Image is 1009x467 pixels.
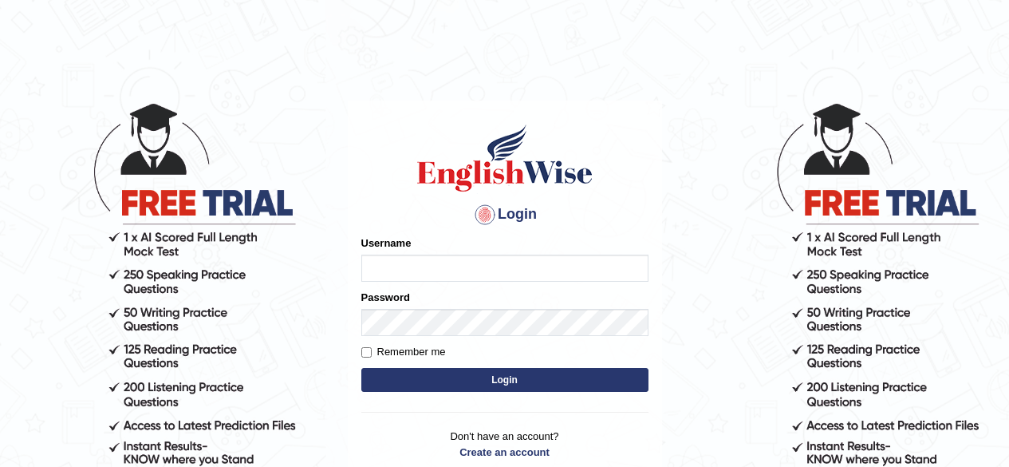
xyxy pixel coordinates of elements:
[414,122,596,194] img: Logo of English Wise sign in for intelligent practice with AI
[361,445,648,460] a: Create an account
[361,344,446,360] label: Remember me
[361,235,412,251] label: Username
[361,368,648,392] button: Login
[361,202,648,228] h4: Login
[361,347,372,358] input: Remember me
[361,290,410,305] label: Password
